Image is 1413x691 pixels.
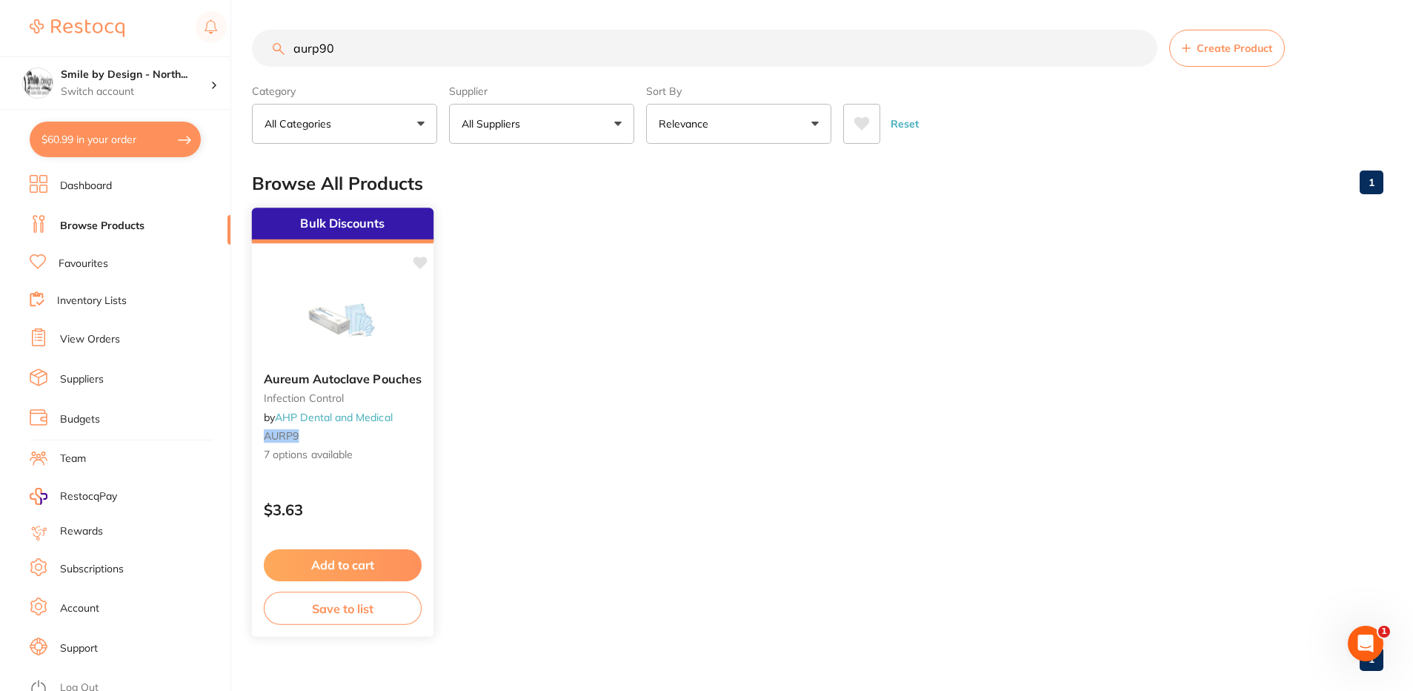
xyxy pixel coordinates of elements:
h4: Smile by Design - North Sydney [61,67,210,82]
img: RestocqPay [30,488,47,505]
span: 7 options available [264,448,422,463]
b: Aureum Autoclave Pouches [264,372,422,386]
a: Account [60,601,99,616]
a: Budgets [60,412,100,427]
a: View Orders [60,332,120,347]
p: Switch account [61,85,210,99]
a: Support [60,641,98,656]
a: RestocqPay [30,488,117,505]
p: All Categories [265,116,337,131]
img: Restocq Logo [30,19,124,37]
span: Aureum Autoclave Pouches [264,371,422,386]
small: infection control [264,392,422,404]
button: Relevance [646,104,831,144]
button: Save to list [264,592,422,625]
div: Bulk Discounts [252,208,433,243]
input: Search Products [252,30,1157,67]
button: Reset [886,104,923,144]
a: Subscriptions [60,562,124,577]
p: All Suppliers [462,116,526,131]
a: Favourites [59,257,108,271]
p: Relevance [659,116,714,131]
a: Suppliers [60,372,104,387]
img: Smile by Design - North Sydney [23,68,53,98]
button: Add to cart [264,549,422,581]
span: Create Product [1197,42,1272,54]
a: Inventory Lists [57,294,127,308]
button: $60.99 in your order [30,122,201,157]
span: 1 [1378,626,1390,638]
a: Dashboard [60,179,112,194]
img: Aureum Autoclave Pouches [294,285,391,360]
a: 1 [1360,168,1383,197]
a: Team [60,452,86,466]
span: by [264,411,393,424]
a: AHP Dental and Medical [275,411,393,424]
h2: Browse All Products [252,173,423,194]
button: All Categories [252,104,437,144]
label: Supplier [449,85,634,98]
a: Rewards [60,524,103,539]
label: Sort By [646,85,831,98]
label: Category [252,85,437,98]
iframe: Intercom live chat [1348,626,1383,661]
p: $3.63 [264,501,422,518]
em: AURP9 [264,429,299,443]
a: Browse Products [60,219,144,234]
span: RestocqPay [60,489,117,504]
button: Create Product [1169,30,1285,67]
a: Restocq Logo [30,11,124,45]
button: All Suppliers [449,104,634,144]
